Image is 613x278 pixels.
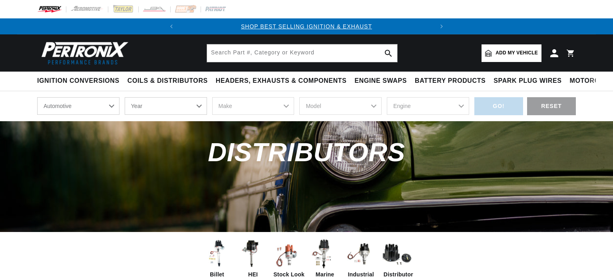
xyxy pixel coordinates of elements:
[237,238,269,270] img: HEI Distributors
[127,77,208,85] span: Coils & Distributors
[17,18,596,34] slideshow-component: Translation missing: en.sections.announcements.announcement_bar
[482,44,541,62] a: Add my vehicle
[201,238,233,270] img: Billet Distributors
[37,72,123,90] summary: Ignition Conversions
[490,72,565,90] summary: Spark Plug Wires
[179,22,434,31] div: Announcement
[207,44,397,62] input: Search Part #, Category or Keyword
[434,18,450,34] button: Translation missing: en.sections.announcements.next_announcement
[125,97,207,115] select: Year
[350,72,411,90] summary: Engine Swaps
[179,22,434,31] div: 1 of 2
[387,97,469,115] select: Engine
[380,44,397,62] button: search button
[37,77,119,85] span: Ignition Conversions
[354,77,407,85] span: Engine Swaps
[123,72,212,90] summary: Coils & Distributors
[496,49,538,57] span: Add my vehicle
[212,72,350,90] summary: Headers, Exhausts & Components
[344,238,376,270] img: Industrial Distributors
[273,238,305,270] img: Stock Look Distributors
[380,238,412,270] img: Distributor Replacement Parts
[308,238,340,270] img: Marine Distributors
[494,77,561,85] span: Spark Plug Wires
[415,77,486,85] span: Battery Products
[299,97,382,115] select: Model
[216,77,346,85] span: Headers, Exhausts & Components
[208,138,405,167] span: Distributors
[212,97,295,115] select: Make
[241,23,372,30] a: SHOP BEST SELLING IGNITION & EXHAUST
[37,39,129,67] img: Pertronix
[411,72,490,90] summary: Battery Products
[37,97,119,115] select: Ride Type
[163,18,179,34] button: Translation missing: en.sections.announcements.previous_announcement
[527,97,576,115] div: RESET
